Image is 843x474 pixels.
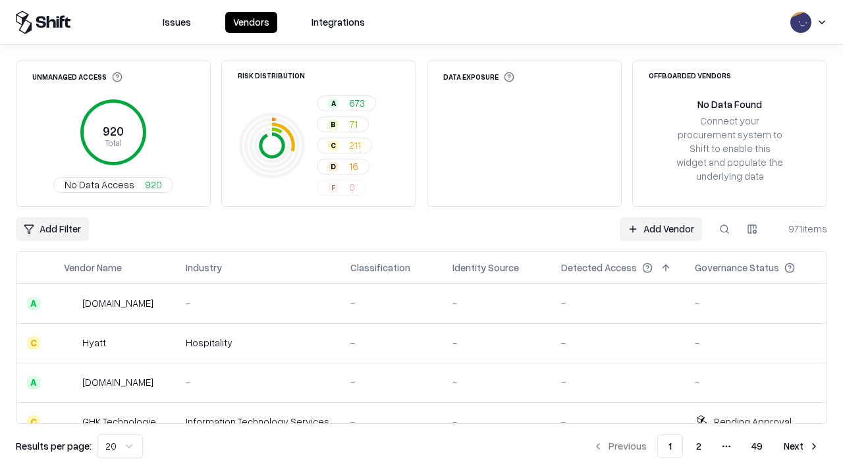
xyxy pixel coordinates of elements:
[64,376,77,389] img: primesec.co.il
[649,72,731,79] div: Offboarded Vendors
[32,72,122,82] div: Unmanaged Access
[186,415,329,429] div: Information Technology Services
[452,261,519,275] div: Identity Source
[620,217,702,241] a: Add Vendor
[328,140,339,151] div: C
[16,217,89,241] button: Add Filter
[155,12,199,33] button: Issues
[145,178,162,192] span: 920
[452,296,540,310] div: -
[561,336,674,350] div: -
[350,415,431,429] div: -
[27,415,40,429] div: C
[452,336,540,350] div: -
[328,161,339,172] div: D
[350,375,431,389] div: -
[65,178,134,192] span: No Data Access
[695,296,816,310] div: -
[317,117,369,132] button: B71
[64,336,77,350] img: Hyatt
[317,138,372,153] button: C211
[349,138,361,152] span: 211
[64,415,77,429] img: GHK Technologies Inc.
[186,296,329,310] div: -
[561,415,674,429] div: -
[775,222,827,236] div: 971 items
[103,124,124,138] tspan: 920
[82,336,106,350] div: Hyatt
[27,376,40,389] div: A
[695,375,816,389] div: -
[695,336,816,350] div: -
[328,119,339,130] div: B
[350,261,410,275] div: Classification
[304,12,373,33] button: Integrations
[349,96,365,110] span: 673
[714,415,792,429] div: Pending Approval
[317,159,369,174] button: D16
[585,434,827,458] nav: pagination
[561,375,674,389] div: -
[16,439,92,453] p: Results per page:
[27,297,40,310] div: A
[675,114,784,184] div: Connect your procurement system to Shift to enable this widget and populate the underlying data
[186,336,329,350] div: Hospitality
[686,434,712,458] button: 2
[695,261,779,275] div: Governance Status
[238,72,305,79] div: Risk Distribution
[350,336,431,350] div: -
[350,296,431,310] div: -
[561,261,637,275] div: Detected Access
[657,434,683,458] button: 1
[349,117,358,131] span: 71
[53,177,173,193] button: No Data Access920
[82,415,165,429] div: GHK Technologies Inc.
[317,95,376,111] button: A673
[349,159,358,173] span: 16
[64,261,122,275] div: Vendor Name
[27,336,40,350] div: C
[105,138,122,148] tspan: Total
[452,375,540,389] div: -
[186,261,222,275] div: Industry
[741,434,773,458] button: 49
[697,97,762,111] div: No Data Found
[776,434,827,458] button: Next
[225,12,277,33] button: Vendors
[82,375,153,389] div: [DOMAIN_NAME]
[443,72,514,82] div: Data Exposure
[561,296,674,310] div: -
[64,297,77,310] img: intrado.com
[82,296,153,310] div: [DOMAIN_NAME]
[186,375,329,389] div: -
[328,98,339,109] div: A
[452,415,540,429] div: -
